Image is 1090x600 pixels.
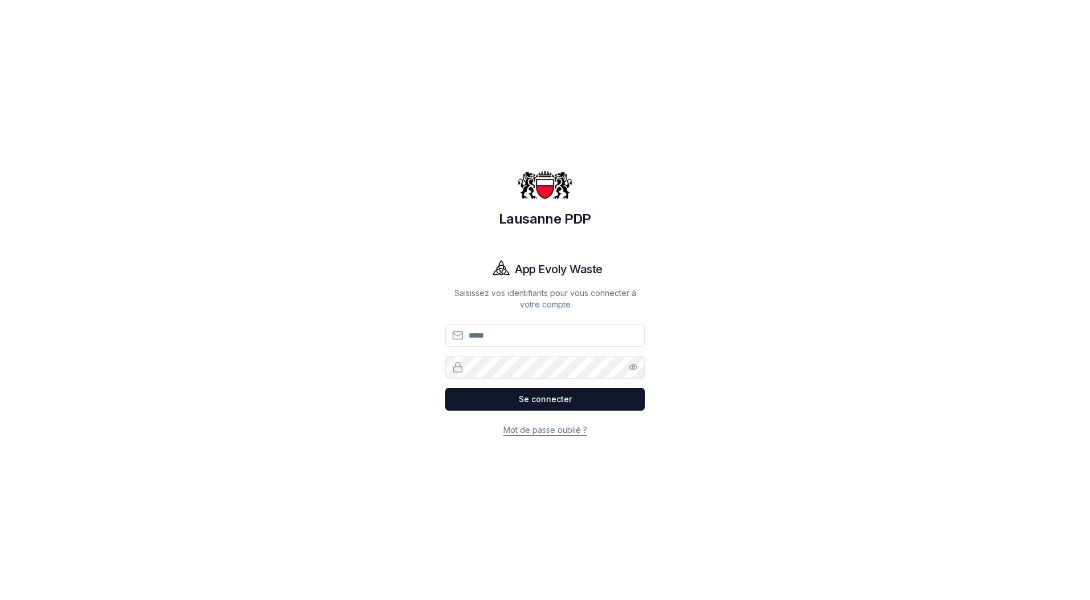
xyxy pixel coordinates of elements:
button: Se connecter [445,388,645,411]
h1: App Evoly Waste [515,261,603,277]
a: Mot de passe oublié ? [503,425,587,435]
img: Lausanne PDP Logo [518,157,572,212]
h1: Lausanne PDP [445,210,645,228]
img: Evoly Logo [487,256,515,283]
p: Saisissez vos identifiants pour vous connecter à votre compte [445,287,645,310]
